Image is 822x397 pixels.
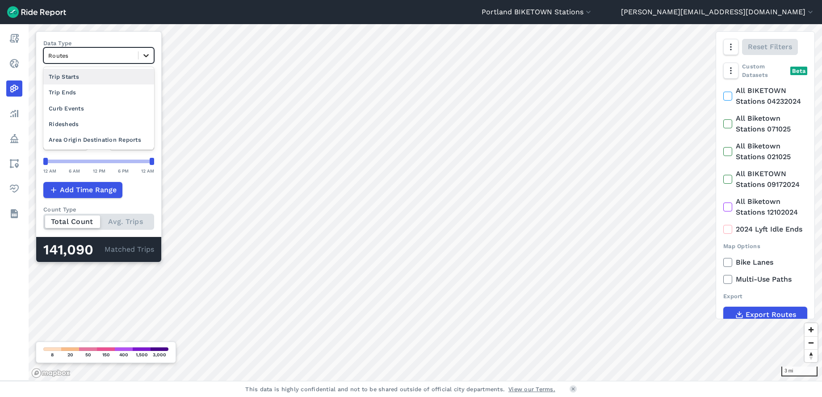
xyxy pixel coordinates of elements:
[6,156,22,172] a: Areas
[805,336,818,349] button: Zoom out
[781,367,818,376] div: 3 mi
[43,69,154,84] div: Trip Starts
[6,106,22,122] a: Analyze
[43,84,154,100] div: Trip Ends
[6,206,22,222] a: Datasets
[723,224,807,235] label: 2024 Lyft Idle Ends
[43,244,105,256] div: 141,090
[723,196,807,218] label: All Biketown Stations 12102024
[723,292,807,300] div: Export
[508,385,555,393] a: View our Terms.
[43,116,154,132] div: Ridesheds
[621,7,815,17] button: [PERSON_NAME][EMAIL_ADDRESS][DOMAIN_NAME]
[723,113,807,135] label: All Biketown Stations 071025
[746,309,796,320] span: Export Routes
[748,42,792,52] span: Reset Filters
[31,368,71,378] a: Mapbox logo
[6,131,22,147] a: Policy
[723,274,807,285] label: Multi-Use Paths
[6,80,22,97] a: Heatmaps
[723,242,807,250] div: Map Options
[723,307,807,323] button: Export Routes
[43,205,154,214] div: Count Type
[93,167,105,175] div: 12 PM
[60,185,117,195] span: Add Time Range
[118,167,129,175] div: 6 PM
[36,237,161,262] div: Matched Trips
[141,167,154,175] div: 12 AM
[6,30,22,46] a: Report
[723,141,807,162] label: All Biketown Stations 021025
[69,167,80,175] div: 6 AM
[43,39,154,47] label: Data Type
[43,182,122,198] button: Add Time Range
[805,323,818,336] button: Zoom in
[43,132,154,148] div: Area Origin Destination Reports
[43,101,154,116] div: Curb Events
[723,169,807,190] label: All BIKETOWN Stations 09172024
[742,39,798,55] button: Reset Filters
[6,55,22,72] a: Realtime
[790,67,807,75] div: Beta
[43,167,56,175] div: 12 AM
[723,85,807,107] label: All BIKETOWN Stations 04232024
[723,62,807,79] div: Custom Datasets
[723,257,807,268] label: Bike Lanes
[482,7,593,17] button: Portland BIKETOWN Stations
[7,6,66,18] img: Ride Report
[29,24,822,381] canvas: Map
[805,349,818,362] button: Reset bearing to north
[6,181,22,197] a: Health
